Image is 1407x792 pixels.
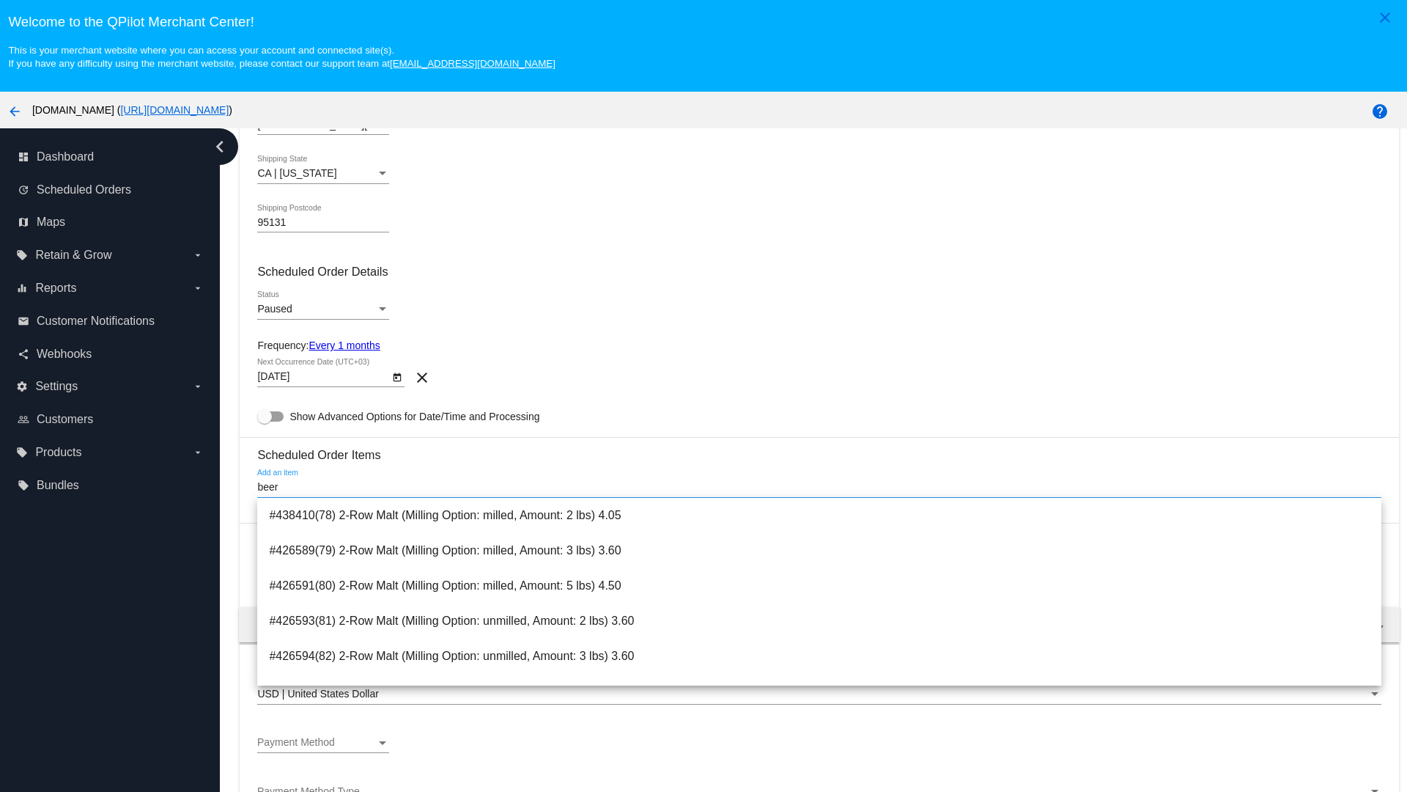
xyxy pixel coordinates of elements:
[257,303,292,315] span: Paused
[18,145,204,169] a: dashboard Dashboard
[257,304,389,315] mat-select: Status
[18,151,29,163] i: dashboard
[18,474,204,497] a: local_offer Bundles
[257,737,389,749] mat-select: Payment Method
[269,674,1369,709] span: #438411(83) 2-Row Malt (Milling Option: unmilled, Amount: 5 lbs) 4.50
[269,498,1369,533] span: #438410(78) 2-Row Malt (Milling Option: milled, Amount: 2 lbs) 4.05
[269,604,1369,639] span: #426593(81) 2-Row Malt (Milling Option: unmilled, Amount: 2 lbs) 3.60
[192,447,204,458] i: arrow_drop_down
[390,58,555,69] a: [EMAIL_ADDRESS][DOMAIN_NAME]
[18,414,29,425] i: people_outline
[37,216,65,229] span: Maps
[16,249,28,261] i: local_offer
[289,409,539,424] span: Show Advanced Options for Date/Time and Processing
[389,369,405,384] button: Open calendar
[269,639,1369,674] span: #426594(82) 2-Row Malt (Milling Option: unmilled, Amount: 3 lbs) 3.60
[37,413,93,426] span: Customers
[257,689,1381,700] mat-select: Currency
[35,446,81,459] span: Products
[192,282,204,294] i: arrow_drop_down
[257,482,1381,494] input: Add an item
[16,447,28,458] i: local_offer
[18,315,29,327] i: email
[18,342,204,366] a: share Webhooks
[16,381,28,392] i: settings
[16,282,28,294] i: equalizer
[1376,9,1394,26] mat-icon: close
[18,184,29,196] i: update
[208,135,232,158] i: chevron_left
[257,340,1381,351] div: Frequency:
[257,265,1381,279] h3: Scheduled Order Details
[269,568,1369,604] span: #426591(80) 2-Row Malt (Milling Option: milled, Amount: 5 lbs) 4.50
[269,533,1369,568] span: #426589(79) 2-Row Malt (Milling Option: milled, Amount: 3 lbs) 3.60
[192,381,204,392] i: arrow_drop_down
[257,217,389,229] input: Shipping Postcode
[37,183,131,197] span: Scheduled Orders
[239,607,1399,642] mat-expansion-panel-header: Order total 0.00
[257,168,389,180] mat-select: Shipping State
[35,380,78,393] span: Settings
[257,437,1381,462] h3: Scheduled Order Items
[309,340,380,351] a: Every 1 months
[35,282,76,295] span: Reports
[18,210,204,234] a: map Maps
[120,104,229,116] a: [URL][DOMAIN_NAME]
[192,249,204,261] i: arrow_drop_down
[1371,103,1389,120] mat-icon: help
[32,104,232,116] span: [DOMAIN_NAME] ( )
[257,371,389,383] input: Next Occurrence Date (UTC+03)
[18,178,204,202] a: update Scheduled Orders
[257,736,335,748] span: Payment Method
[413,369,431,386] mat-icon: clear
[18,216,29,228] i: map
[6,103,23,120] mat-icon: arrow_back
[18,408,204,431] a: people_outline Customers
[35,249,111,262] span: Retain & Grow
[37,479,79,492] span: Bundles
[37,348,92,361] span: Webhooks
[37,315,155,328] span: Customer Notifications
[257,167,336,179] span: CA | [US_STATE]
[257,688,378,700] span: USD | United States Dollar
[8,45,555,69] small: This is your merchant website where you can access your account and connected site(s). If you hav...
[18,309,204,333] a: email Customer Notifications
[18,480,29,491] i: local_offer
[8,14,1398,30] h3: Welcome to the QPilot Merchant Center!
[37,150,94,164] span: Dashboard
[18,348,29,360] i: share
[256,619,313,631] span: Order total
